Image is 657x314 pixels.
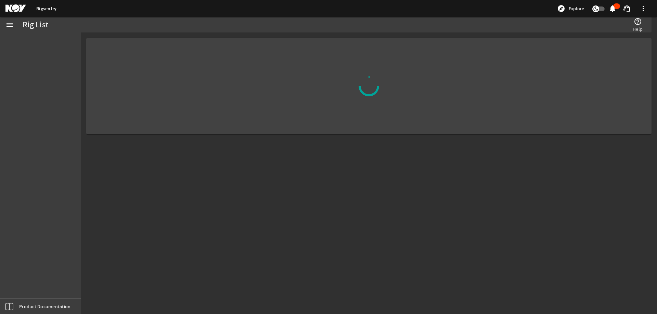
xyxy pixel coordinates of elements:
mat-icon: help_outline [634,17,642,26]
span: Help [633,26,643,32]
mat-icon: explore [557,4,565,13]
div: Rig List [23,22,48,28]
mat-icon: support_agent [623,4,631,13]
mat-icon: notifications [608,4,617,13]
span: Product Documentation [19,303,70,310]
span: Explore [569,5,584,12]
a: Rigsentry [36,5,56,12]
button: Explore [554,3,587,14]
mat-icon: menu [5,21,14,29]
button: more_vert [635,0,652,17]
